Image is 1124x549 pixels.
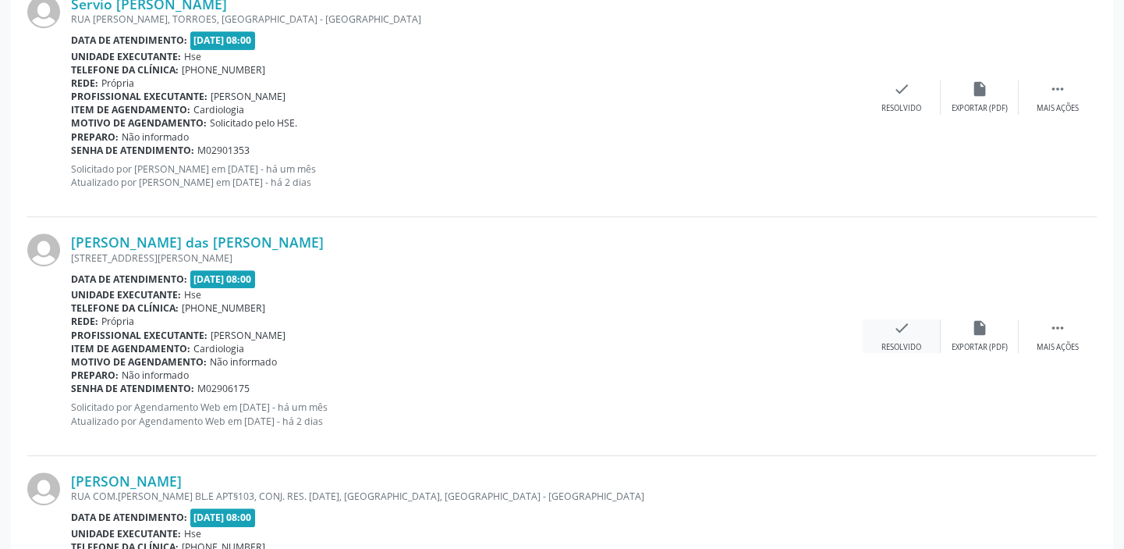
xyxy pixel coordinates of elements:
span: M02901353 [197,144,250,157]
img: img [27,472,60,505]
span: Cardiologia [193,103,244,116]
b: Item de agendamento: [71,103,190,116]
span: [PERSON_NAME] [211,90,285,103]
b: Motivo de agendamento: [71,116,207,130]
span: Hse [184,288,201,301]
span: [PHONE_NUMBER] [182,301,265,315]
b: Item de agendamento: [71,342,190,355]
i: check [893,80,910,98]
i:  [1049,319,1066,337]
img: img [27,234,60,266]
span: [DATE] 08:00 [190,31,256,49]
a: [PERSON_NAME] [71,472,182,490]
b: Data de atendimento: [71,511,187,524]
i: insert_drive_file [971,319,988,337]
span: [DATE] 08:00 [190,270,256,288]
b: Data de atendimento: [71,34,187,47]
a: [PERSON_NAME] das [PERSON_NAME] [71,234,324,251]
i:  [1049,80,1066,98]
b: Rede: [71,315,98,328]
b: Unidade executante: [71,288,181,301]
b: Data de atendimento: [71,273,187,286]
b: Telefone da clínica: [71,63,179,77]
span: Não informado [122,130,189,144]
div: RUA [PERSON_NAME], TORROES, [GEOGRAPHIC_DATA] - [GEOGRAPHIC_DATA] [71,12,863,26]
b: Preparo: [71,369,119,382]
span: Hse [184,50,201,63]
div: Resolvido [881,342,921,353]
i: insert_drive_file [971,80,988,98]
b: Rede: [71,77,98,90]
i: check [893,319,910,337]
span: [PHONE_NUMBER] [182,63,265,77]
span: Cardiologia [193,342,244,355]
b: Unidade executante: [71,527,181,540]
div: RUA COM.[PERSON_NAME] BL.E APT§103, CONJ. RES. [DATE], [GEOGRAPHIC_DATA], [GEOGRAPHIC_DATA] - [GE... [71,490,863,503]
div: Mais ações [1037,342,1079,353]
div: Mais ações [1037,103,1079,114]
span: [PERSON_NAME] [211,329,285,342]
div: [STREET_ADDRESS][PERSON_NAME] [71,251,863,265]
span: Própria [101,77,134,90]
span: Hse [184,527,201,540]
b: Unidade executante: [71,50,181,63]
b: Telefone da clínica: [71,301,179,315]
b: Senha de atendimento: [71,144,194,157]
span: Não informado [122,369,189,382]
div: Resolvido [881,103,921,114]
b: Profissional executante: [71,329,207,342]
div: Exportar (PDF) [952,342,1008,353]
div: Exportar (PDF) [952,103,1008,114]
span: Não informado [210,355,277,369]
b: Profissional executante: [71,90,207,103]
p: Solicitado por Agendamento Web em [DATE] - há um mês Atualizado por Agendamento Web em [DATE] - h... [71,401,863,427]
span: [DATE] 08:00 [190,508,256,526]
b: Senha de atendimento: [71,382,194,395]
span: Solicitado pelo HSE. [210,116,297,130]
span: M02906175 [197,382,250,395]
span: Própria [101,315,134,328]
b: Preparo: [71,130,119,144]
b: Motivo de agendamento: [71,355,207,369]
p: Solicitado por [PERSON_NAME] em [DATE] - há um mês Atualizado por [PERSON_NAME] em [DATE] - há 2 ... [71,162,863,189]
